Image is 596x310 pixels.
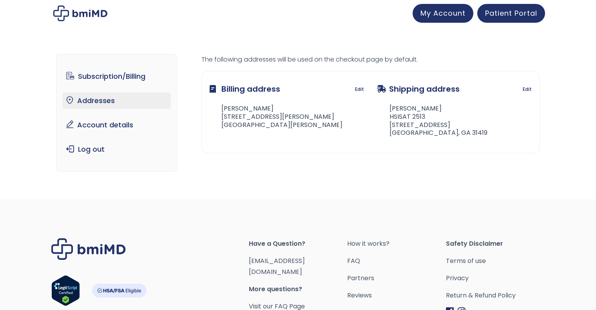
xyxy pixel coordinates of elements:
address: [PERSON_NAME] [STREET_ADDRESS][PERSON_NAME] [GEOGRAPHIC_DATA][PERSON_NAME] [210,105,342,129]
a: Edit [355,84,364,95]
h3: Shipping address [377,79,460,99]
a: How it works? [347,238,446,249]
span: My Account [420,8,466,18]
p: The following addresses will be used on the checkout page by default. [201,54,540,65]
a: Addresses [62,92,171,109]
a: Account details [62,117,171,133]
a: Subscription/Billing [62,68,171,85]
img: Brand Logo [51,238,126,260]
address: [PERSON_NAME] HSISAT 2513 [STREET_ADDRESS] [GEOGRAPHIC_DATA], GA 31419 [377,105,487,137]
a: Privacy [446,273,545,284]
span: Patient Portal [485,8,537,18]
h3: Billing address [210,79,280,99]
img: Verify Approval for www.bmimd.com [51,275,80,306]
a: FAQ [347,256,446,266]
img: My account [53,5,107,21]
a: Terms of use [446,256,545,266]
a: Return & Refund Policy [446,290,545,301]
a: Edit [523,84,532,95]
a: Partners [347,273,446,284]
a: Reviews [347,290,446,301]
a: My Account [413,4,473,23]
span: Safety Disclaimer [446,238,545,249]
a: Patient Portal [477,4,545,23]
img: HSA-FSA [92,284,147,297]
span: Have a Question? [249,238,348,249]
a: Log out [62,141,171,158]
nav: Account pages [56,54,177,172]
a: [EMAIL_ADDRESS][DOMAIN_NAME] [249,256,305,276]
a: Verify LegitScript Approval for www.bmimd.com [51,275,80,310]
span: More questions? [249,284,348,295]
